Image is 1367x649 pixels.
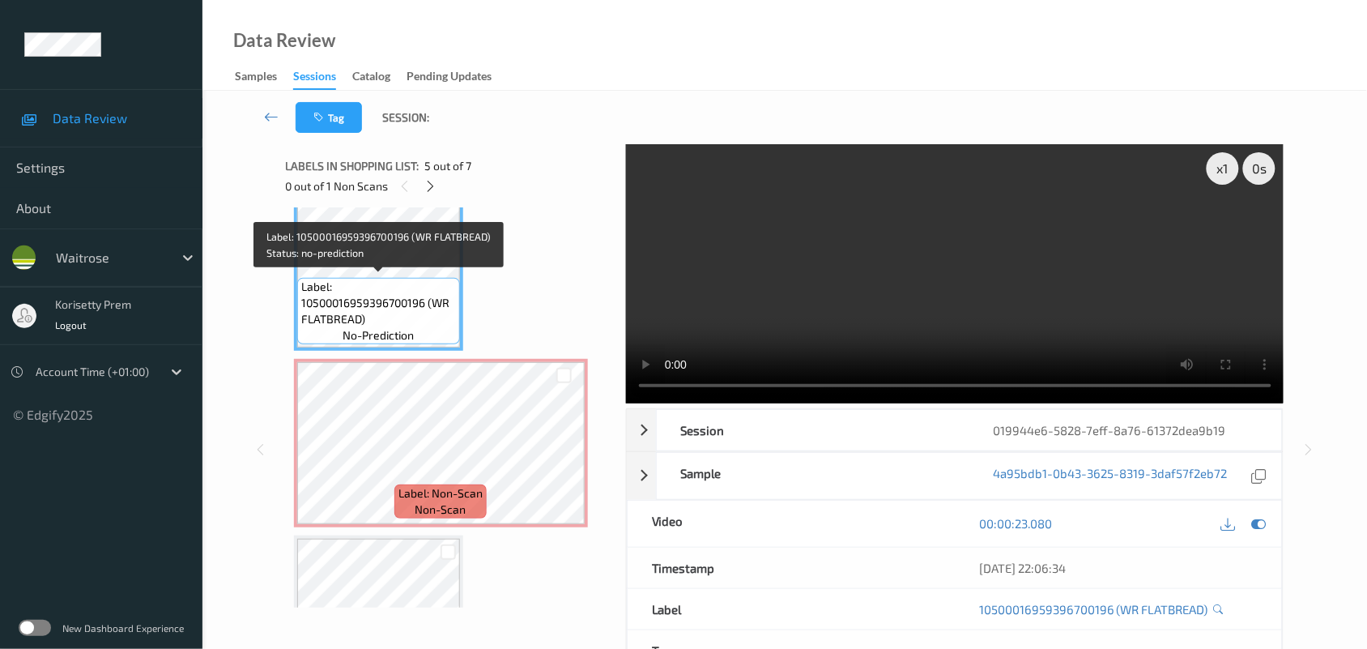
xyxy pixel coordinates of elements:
[293,68,336,90] div: Sessions
[235,68,277,88] div: Samples
[979,515,1052,532] a: 00:00:23.080
[628,501,955,547] div: Video
[293,66,352,90] a: Sessions
[296,102,362,133] button: Tag
[286,158,419,174] span: Labels in shopping list:
[627,409,1284,451] div: Session019944e6-5828-7eff-8a76-61372dea9b19
[235,66,293,88] a: Samples
[1207,152,1239,185] div: x 1
[628,548,955,588] div: Timestamp
[1243,152,1275,185] div: 0 s
[398,485,483,502] span: Label: Non-Scan
[979,601,1208,617] a: 10500016959396700196 (WR FLATBREAD)
[415,502,466,518] span: non-scan
[352,66,407,88] a: Catalog
[233,32,335,49] div: Data Review
[301,279,456,327] span: Label: 10500016959396700196 (WR FLATBREAD)
[994,465,1228,487] a: 4a95bdb1-0b43-3625-8319-3daf57f2eb72
[286,176,615,196] div: 0 out of 1 Non Scans
[425,158,472,174] span: 5 out of 7
[657,453,969,499] div: Sample
[407,66,508,88] a: Pending Updates
[627,452,1284,500] div: Sample4a95bdb1-0b43-3625-8319-3daf57f2eb72
[969,410,1282,450] div: 019944e6-5828-7eff-8a76-61372dea9b19
[628,589,955,630] div: Label
[407,68,492,88] div: Pending Updates
[383,109,430,126] span: Session:
[343,327,414,344] span: no-prediction
[657,410,969,450] div: Session
[352,68,390,88] div: Catalog
[979,560,1258,576] div: [DATE] 22:06:34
